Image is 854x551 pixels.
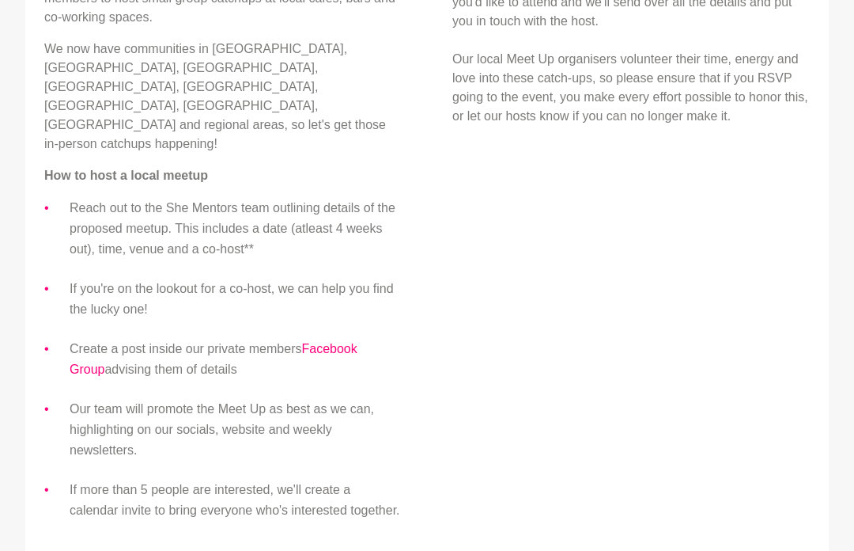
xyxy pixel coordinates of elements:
[70,339,402,380] li: Create a post inside our private members advising them of details
[70,279,402,320] li: If you're on the lookout for a co-host, we can help you find the lucky one!
[70,342,357,376] a: Facebook Group
[70,480,402,521] li: If more than 5 people are interested, we'll create a calendar invite to bring everyone who's inte...
[70,198,402,260] li: Reach out to the She Mentors team outlining details of the proposed meetup. This includes a date ...
[44,40,402,154] p: We now have communities in [GEOGRAPHIC_DATA], [GEOGRAPHIC_DATA], [GEOGRAPHIC_DATA], [GEOGRAPHIC_D...
[44,169,208,182] strong: How to host a local meetup
[70,399,402,461] li: Our team will promote the Meet Up as best as we can, highlighting on our socials, website and wee...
